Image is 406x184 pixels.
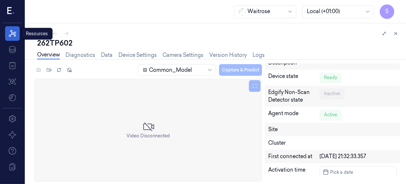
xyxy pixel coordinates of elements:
div: Resources [21,28,52,40]
span: Pick a date [329,169,353,176]
div: 262TP602 [37,38,400,48]
a: Data [101,51,113,59]
a: Version History [209,51,247,59]
div: Active [320,110,341,120]
button: Pick a date [320,166,397,178]
div: Ready [320,73,341,83]
div: Inactive [320,89,344,99]
div: Edgify Non-Scan Detector state [268,89,320,104]
a: Logs [253,51,265,59]
div: Device state [268,73,320,83]
a: Overview [37,51,60,59]
div: Site [268,126,397,133]
span: Video Disconnected [126,133,170,139]
div: Activation time [268,166,320,178]
a: Device Settings [118,51,157,59]
div: First connected at [268,153,320,160]
button: S [380,4,394,19]
div: Agent mode [268,110,320,120]
div: [DATE] 21:32:33.357 [320,153,397,160]
div: Cluster [268,139,397,147]
a: Diagnostics [66,51,95,59]
a: Camera Settings [163,51,203,59]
